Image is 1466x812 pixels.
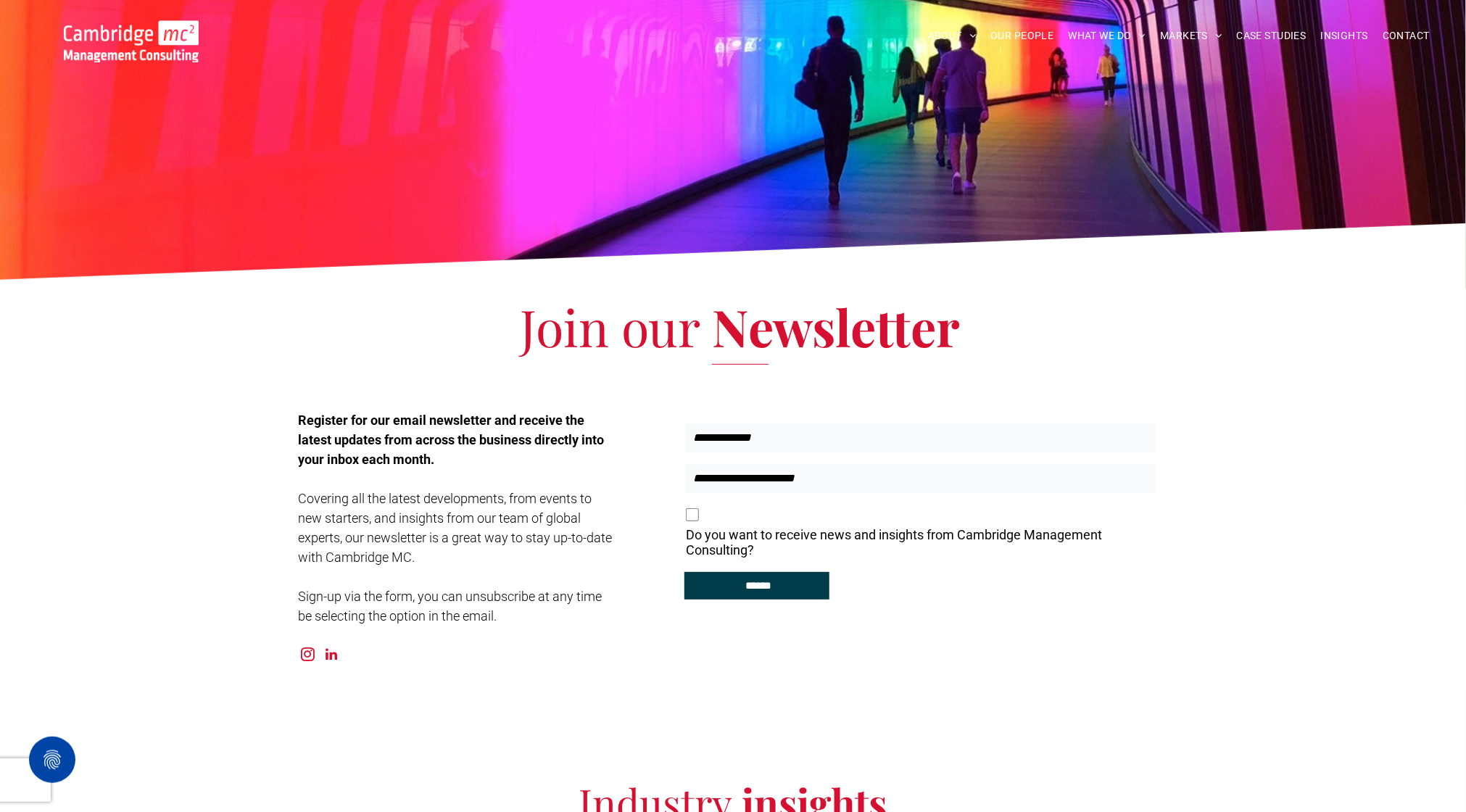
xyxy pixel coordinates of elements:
span: Sign-up via the form, you can unsubscribe at any time be selecting the option in the email. [298,589,602,623]
a: OUR PEOPLE [983,25,1061,47]
span: Covering all the latest developments, from events to new starters, and insights from our team of ... [298,491,612,565]
a: MARKETS [1153,25,1229,47]
span: Join our [520,292,700,360]
a: CONTACT [1375,25,1437,47]
a: linkedin [321,645,341,668]
span: Newsletter [713,292,961,360]
img: Go to Homepage [64,20,199,62]
input: Do you want to receive news and insights from Cambridge Management Consulting? [686,508,699,521]
a: INSIGHTS [1314,25,1375,47]
a: ABOUT [921,25,984,47]
p: Do you want to receive news and insights from Cambridge Management Consulting? [686,527,1102,558]
a: instagram [298,645,318,668]
span: Register for our email newsletter and receive the latest updates from across the business directl... [298,413,604,467]
a: CASE STUDIES [1230,25,1314,47]
a: WHAT WE DO [1061,25,1154,47]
